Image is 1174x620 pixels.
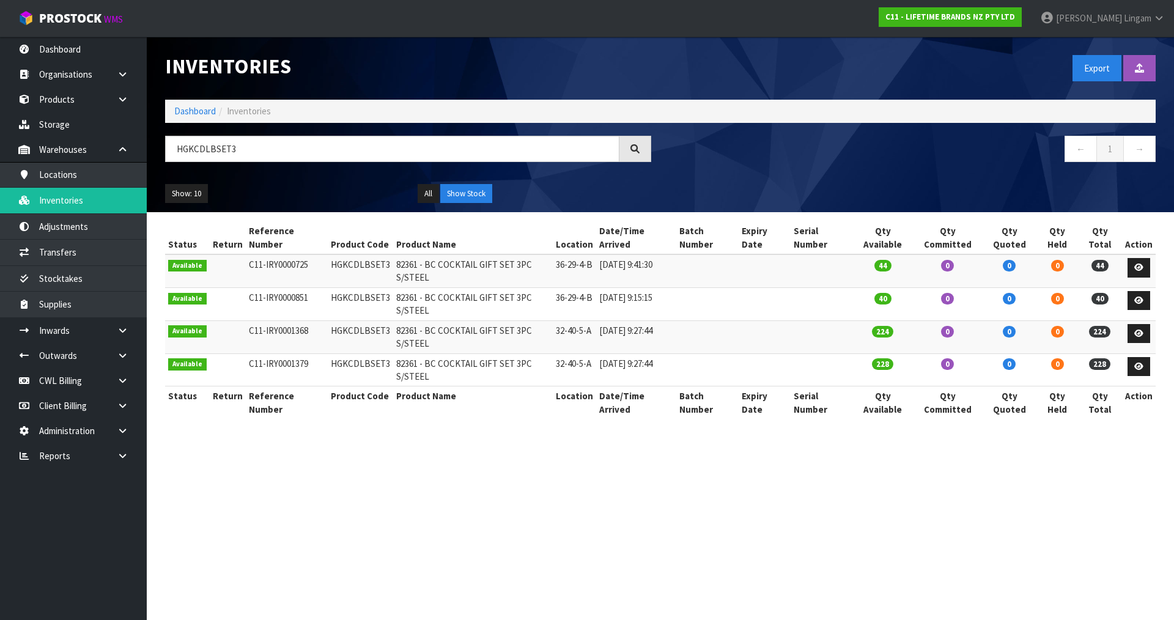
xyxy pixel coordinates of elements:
[1036,386,1077,419] th: Qty Held
[393,320,553,353] td: 82361 - BC COCKTAIL GIFT SET 3PC S/STEEL
[1065,136,1097,162] a: ←
[879,7,1022,27] a: C11 - LIFETIME BRANDS NZ PTY LTD
[1096,136,1124,162] a: 1
[941,358,954,370] span: 0
[1122,386,1156,419] th: Action
[168,260,207,272] span: Available
[440,184,492,204] button: Show Stock
[328,254,393,287] td: HGKCDLBSET3
[168,358,207,371] span: Available
[982,221,1036,254] th: Qty Quoted
[941,260,954,271] span: 0
[246,386,328,419] th: Reference Number
[1003,260,1016,271] span: 0
[872,326,893,338] span: 224
[596,287,676,320] td: [DATE] 9:15:15
[874,260,892,271] span: 44
[1089,358,1110,370] span: 228
[872,358,893,370] span: 228
[941,293,954,304] span: 0
[596,221,676,254] th: Date/Time Arrived
[874,293,892,304] span: 40
[1051,326,1064,338] span: 0
[1124,12,1151,24] span: Lingam
[553,320,596,353] td: 32-40-5-A
[246,353,328,386] td: C11-IRY0001379
[210,221,246,254] th: Return
[246,320,328,353] td: C11-IRY0001368
[791,221,853,254] th: Serial Number
[1089,326,1110,338] span: 224
[1003,358,1016,370] span: 0
[553,254,596,287] td: 36-29-4-B
[1123,136,1156,162] a: →
[791,386,853,419] th: Serial Number
[1091,260,1109,271] span: 44
[39,10,102,26] span: ProStock
[853,221,913,254] th: Qty Available
[596,320,676,353] td: [DATE] 9:27:44
[1122,221,1156,254] th: Action
[1078,221,1122,254] th: Qty Total
[246,254,328,287] td: C11-IRY0000725
[1078,386,1122,419] th: Qty Total
[165,184,208,204] button: Show: 10
[328,287,393,320] td: HGKCDLBSET3
[676,386,739,419] th: Batch Number
[393,353,553,386] td: 82361 - BC COCKTAIL GIFT SET 3PC S/STEEL
[393,386,553,419] th: Product Name
[941,326,954,338] span: 0
[676,221,739,254] th: Batch Number
[913,221,982,254] th: Qty Committed
[393,254,553,287] td: 82361 - BC COCKTAIL GIFT SET 3PC S/STEEL
[596,254,676,287] td: [DATE] 9:41:30
[553,386,596,419] th: Location
[165,386,210,419] th: Status
[165,136,619,162] input: Search inventories
[1072,55,1121,81] button: Export
[1091,293,1109,304] span: 40
[553,287,596,320] td: 36-29-4-B
[596,353,676,386] td: [DATE] 9:27:44
[553,353,596,386] td: 32-40-5-A
[1036,221,1077,254] th: Qty Held
[739,221,790,254] th: Expiry Date
[246,287,328,320] td: C11-IRY0000851
[328,320,393,353] td: HGKCDLBSET3
[1051,358,1064,370] span: 0
[210,386,246,419] th: Return
[1051,293,1064,304] span: 0
[739,386,790,419] th: Expiry Date
[596,386,676,419] th: Date/Time Arrived
[885,12,1015,22] strong: C11 - LIFETIME BRANDS NZ PTY LTD
[174,105,216,117] a: Dashboard
[418,184,439,204] button: All
[853,386,913,419] th: Qty Available
[328,353,393,386] td: HGKCDLBSET3
[246,221,328,254] th: Reference Number
[913,386,982,419] th: Qty Committed
[328,221,393,254] th: Product Code
[1003,293,1016,304] span: 0
[168,325,207,338] span: Available
[328,386,393,419] th: Product Code
[982,386,1036,419] th: Qty Quoted
[168,293,207,305] span: Available
[553,221,596,254] th: Location
[1056,12,1122,24] span: [PERSON_NAME]
[670,136,1156,166] nav: Page navigation
[18,10,34,26] img: cube-alt.png
[1051,260,1064,271] span: 0
[165,221,210,254] th: Status
[393,221,553,254] th: Product Name
[165,55,651,78] h1: Inventories
[1003,326,1016,338] span: 0
[104,13,123,25] small: WMS
[393,287,553,320] td: 82361 - BC COCKTAIL GIFT SET 3PC S/STEEL
[227,105,271,117] span: Inventories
